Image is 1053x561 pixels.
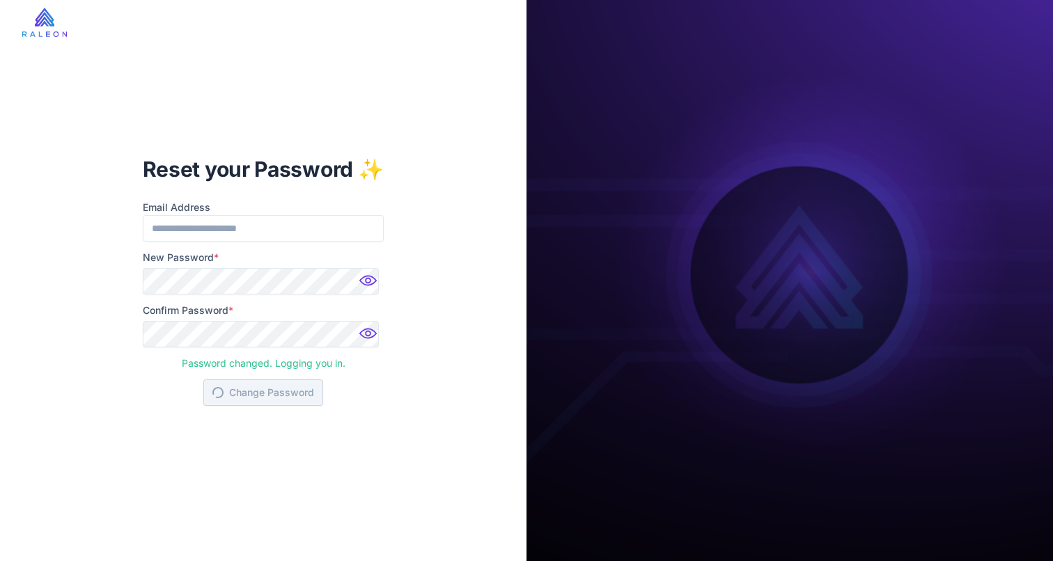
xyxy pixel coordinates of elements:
[356,271,384,299] img: Password hidden
[143,303,384,318] label: Confirm Password
[203,379,323,406] button: Change Password
[143,350,384,371] div: Password changed. Logging you in.
[22,8,67,37] img: raleon-logo-whitebg.9aac0268.jpg
[143,200,384,215] label: Email Address
[143,155,384,183] h1: Reset your Password ✨
[356,324,384,351] img: Password hidden
[143,250,384,265] label: New Password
